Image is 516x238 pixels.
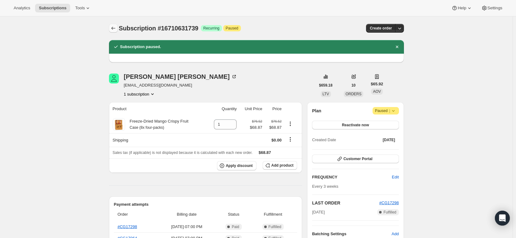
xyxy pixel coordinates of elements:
span: [DATE] [312,209,325,215]
span: Subscriptions [39,6,66,11]
div: [PERSON_NAME] [PERSON_NAME] [124,74,237,80]
span: Billing date [159,211,215,218]
span: $659.18 [319,83,333,88]
span: Tools [75,6,85,11]
small: $76.52 [252,119,262,123]
span: Paid [232,224,239,229]
th: Quantity [207,102,238,116]
button: Edit [388,172,402,182]
th: Unit Price [238,102,264,116]
button: Analytics [10,4,34,12]
span: ORDERS [346,92,361,96]
div: Open Intercom Messenger [495,211,510,226]
span: Subscription #16710631739 [119,25,198,32]
button: Tools [71,4,95,12]
span: $68.87 [266,124,282,131]
span: Reactivate now [342,123,369,128]
button: Reactivate now [312,121,399,129]
a: #CG17298 [118,224,137,229]
span: Fulfillment [252,211,293,218]
span: [DATE] · 07:00 PM [159,224,215,230]
span: 10 [351,83,355,88]
button: Shipping actions [285,136,295,143]
span: $68.87 [250,124,262,131]
small: $76.52 [271,119,282,123]
span: Settings [487,6,502,11]
span: AOV [373,89,381,94]
span: Create order [370,26,392,31]
span: $65.92 [371,81,383,87]
th: Price [264,102,283,116]
span: Created Date [312,137,336,143]
span: Help [458,6,466,11]
button: Dismiss notification [393,43,401,51]
span: $0.00 [271,138,282,142]
button: $659.18 [315,81,336,90]
span: Edit [392,174,399,180]
span: [DATE] [383,137,395,142]
span: Fulfilled [383,210,396,215]
span: Recurring [203,26,220,31]
h2: Plan [312,108,321,114]
h2: Payment attempts [114,201,297,208]
h2: FREQUENCY [312,174,392,180]
span: Apply discount [226,163,253,168]
h2: LAST ORDER [312,200,379,206]
span: | [389,108,390,113]
span: Add [392,231,399,237]
span: [EMAIL_ADDRESS][DOMAIN_NAME] [124,82,237,88]
div: Freeze-Dried Mango Crispy Fruit [125,118,188,131]
button: #CG17298 [379,200,399,206]
h6: Batching Settings [312,231,392,237]
small: Case (8x four-packs) [130,125,164,130]
button: Subscriptions [35,4,70,12]
button: Apply discount [217,161,256,170]
span: Every 3 weeks [312,184,338,189]
button: Customer Portal [312,155,399,163]
span: Fulfilled [269,224,281,229]
button: [DATE] [379,136,399,144]
span: Sales tax (if applicable) is not displayed because it is calculated with each new order. [113,150,253,155]
button: Create order [366,24,396,33]
span: Paused [375,108,396,114]
button: Subscriptions [109,24,118,33]
span: Customer Portal [343,156,372,161]
h2: Subscription paused. [120,44,161,50]
button: Add product [263,161,297,170]
span: Status [219,211,249,218]
button: Product actions [285,120,295,127]
span: Analytics [14,6,30,11]
span: $68.87 [259,150,271,155]
span: LTV [323,92,329,96]
span: Add product [271,163,293,168]
button: Help [448,4,476,12]
img: product img [113,118,125,131]
th: Shipping [109,133,207,147]
span: Paused [226,26,238,31]
th: Product [109,102,207,116]
button: Settings [478,4,506,12]
span: Brad Baranowski [109,74,119,83]
a: #CG17298 [379,200,399,205]
button: Product actions [124,91,156,97]
button: 10 [348,81,359,90]
th: Order [114,208,157,221]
